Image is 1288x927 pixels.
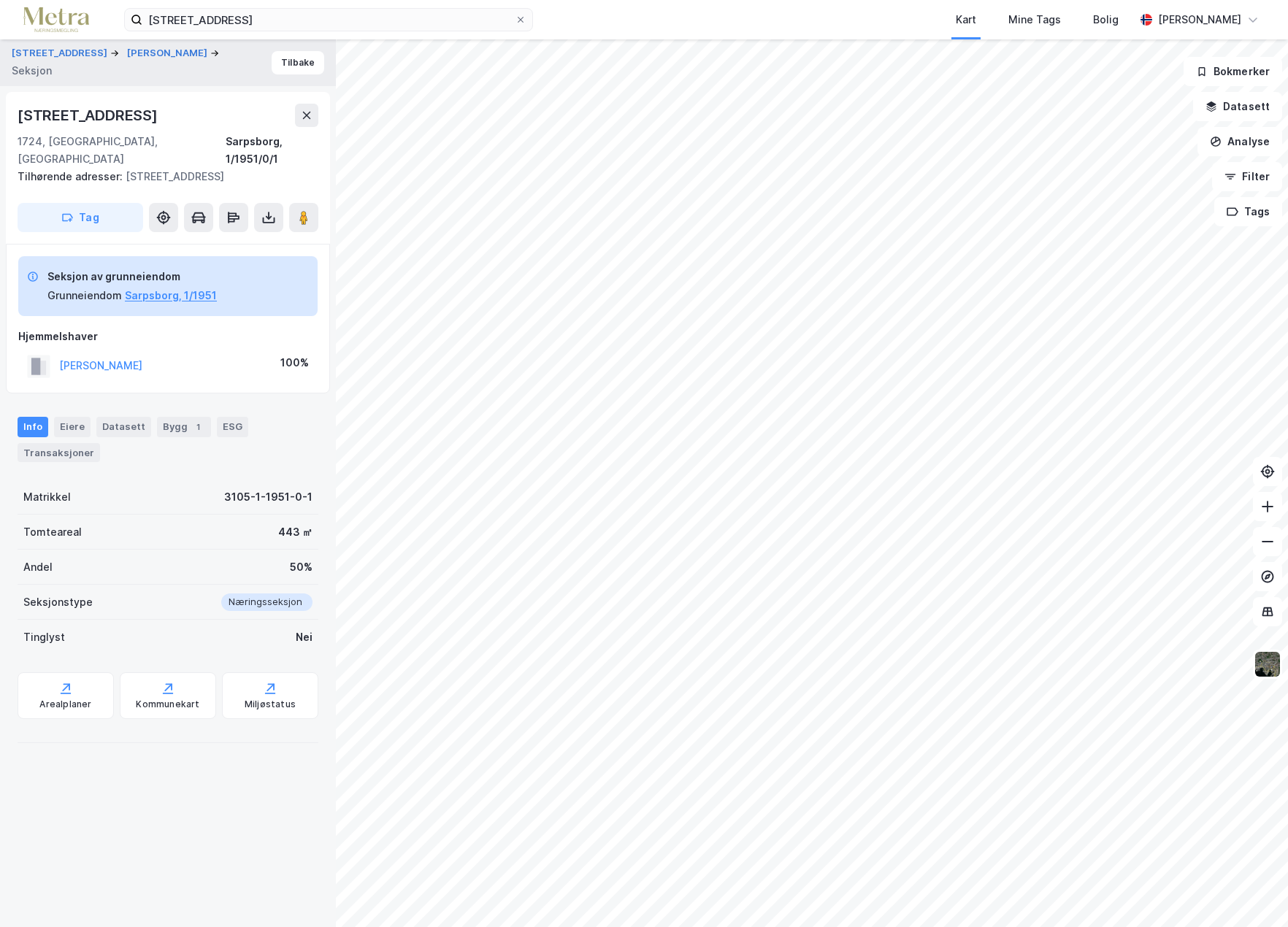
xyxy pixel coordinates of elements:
[1254,650,1281,678] img: 9k=
[272,51,324,74] button: Tilbake
[23,558,53,576] div: Andel
[23,593,93,611] div: Seksjonstype
[217,417,248,437] div: ESG
[1158,11,1241,28] div: [PERSON_NAME]
[23,488,71,506] div: Matrikkel
[18,417,48,437] div: Info
[191,420,205,434] div: 1
[18,170,126,182] span: Tilhørende adresser:
[18,443,100,462] div: Transaksjoner
[1093,11,1119,28] div: Bolig
[1214,197,1282,226] button: Tags
[280,354,309,372] div: 100%
[1197,127,1282,156] button: Analyse
[956,11,976,28] div: Kart
[157,417,211,437] div: Bygg
[224,488,313,506] div: 3105-1-1951-0-1
[23,523,82,541] div: Tomteareal
[18,328,318,345] div: Hjemmelshaver
[23,7,89,33] img: metra-logo.256734c3b2bbffee19d4.png
[96,417,151,437] div: Datasett
[39,699,91,710] div: Arealplaner
[1193,92,1282,121] button: Datasett
[1008,11,1061,28] div: Mine Tags
[125,287,217,304] button: Sarpsborg, 1/1951
[18,203,143,232] button: Tag
[23,628,65,646] div: Tinglyst
[18,104,161,127] div: [STREET_ADDRESS]
[245,699,296,710] div: Miljøstatus
[1215,857,1288,927] iframe: Chat Widget
[1212,162,1282,191] button: Filter
[1215,857,1288,927] div: Kontrollprogram for chat
[12,46,110,61] button: [STREET_ADDRESS]
[142,9,515,31] input: Søk på adresse, matrikkel, gårdeiere, leietakere eller personer
[12,62,52,80] div: Seksjon
[136,699,199,710] div: Kommunekart
[127,46,210,61] button: [PERSON_NAME]
[47,287,122,304] div: Grunneiendom
[47,268,217,285] div: Seksjon av grunneiendom
[226,133,318,168] div: Sarpsborg, 1/1951/0/1
[1184,57,1282,86] button: Bokmerker
[278,523,313,541] div: 443 ㎡
[296,628,313,646] div: Nei
[290,558,313,576] div: 50%
[54,417,91,437] div: Eiere
[18,168,307,185] div: [STREET_ADDRESS]
[18,133,226,168] div: 1724, [GEOGRAPHIC_DATA], [GEOGRAPHIC_DATA]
